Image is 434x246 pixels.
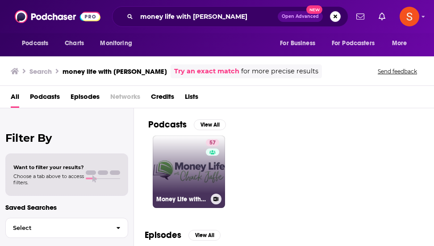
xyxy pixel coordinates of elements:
[112,6,348,27] div: Search podcasts, credits, & more...
[386,35,418,52] button: open menu
[156,195,207,203] h3: Money Life with [PERSON_NAME]
[151,89,174,108] a: Credits
[392,37,407,50] span: More
[400,7,419,26] button: Show profile menu
[5,218,128,238] button: Select
[209,139,216,148] span: 57
[206,139,219,146] a: 57
[400,7,419,26] img: User Profile
[65,37,84,50] span: Charts
[11,89,19,108] a: All
[375,9,389,24] a: Show notifications dropdown
[5,131,128,144] h2: Filter By
[13,164,84,170] span: Want to filter your results?
[148,119,226,130] a: PodcastsView All
[185,89,198,108] a: Lists
[100,37,132,50] span: Monitoring
[148,119,187,130] h2: Podcasts
[110,89,140,108] span: Networks
[400,7,419,26] span: Logged in as skylar.peters
[16,35,60,52] button: open menu
[63,67,167,76] h3: money life with [PERSON_NAME]
[71,89,100,108] a: Episodes
[59,35,89,52] a: Charts
[353,9,368,24] a: Show notifications dropdown
[280,37,315,50] span: For Business
[22,37,48,50] span: Podcasts
[174,66,239,76] a: Try an exact match
[13,173,84,186] span: Choose a tab above to access filters.
[153,136,225,208] a: 57Money Life with [PERSON_NAME]
[30,89,60,108] a: Podcasts
[6,225,109,231] span: Select
[306,5,322,14] span: New
[5,203,128,212] p: Saved Searches
[94,35,143,52] button: open menu
[278,11,323,22] button: Open AdvancedNew
[375,68,420,75] button: Send feedback
[282,14,319,19] span: Open Advanced
[332,37,375,50] span: For Podcasters
[145,229,181,241] h2: Episodes
[241,66,318,76] span: for more precise results
[145,229,221,241] a: EpisodesView All
[15,8,100,25] img: Podchaser - Follow, Share and Rate Podcasts
[137,9,278,24] input: Search podcasts, credits, & more...
[274,35,326,52] button: open menu
[188,230,221,241] button: View All
[194,119,226,130] button: View All
[326,35,388,52] button: open menu
[29,67,52,76] h3: Search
